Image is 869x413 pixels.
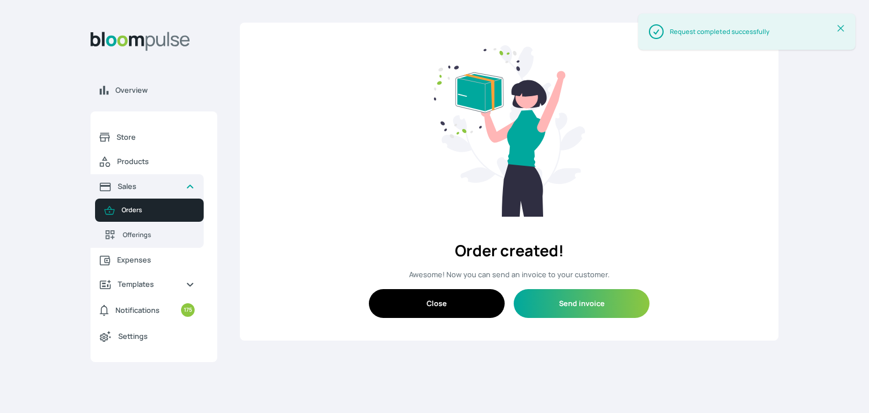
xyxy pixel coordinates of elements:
span: Offerings [123,230,195,240]
a: Orders [95,199,204,222]
a: Templates [91,272,204,296]
p: Awesome! Now you can send an invoice to your customer. [400,269,618,280]
a: Store [91,125,204,149]
a: Offerings [95,222,204,248]
button: Close [369,289,505,318]
span: Products [117,156,195,167]
a: Overview [91,78,217,102]
a: Notifications175 [91,296,204,324]
img: Bloom Logo [91,32,190,51]
div: Request completed successfully [670,27,769,37]
span: Sales [118,181,177,192]
span: Overview [115,85,208,96]
a: Expenses [91,248,204,272]
img: happy.svg [434,45,585,217]
span: Settings [118,331,195,342]
span: Expenses [117,255,195,265]
small: 175 [181,303,195,317]
a: Settings [91,324,204,349]
aside: Sidebar [91,23,217,399]
span: Templates [118,279,177,290]
h2: Order created! [455,217,564,269]
span: Orders [122,205,195,215]
span: Store [117,132,195,143]
a: Products [91,149,204,174]
button: Send invoice [514,289,649,318]
span: Notifications [115,305,160,316]
a: Sales [91,174,204,199]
